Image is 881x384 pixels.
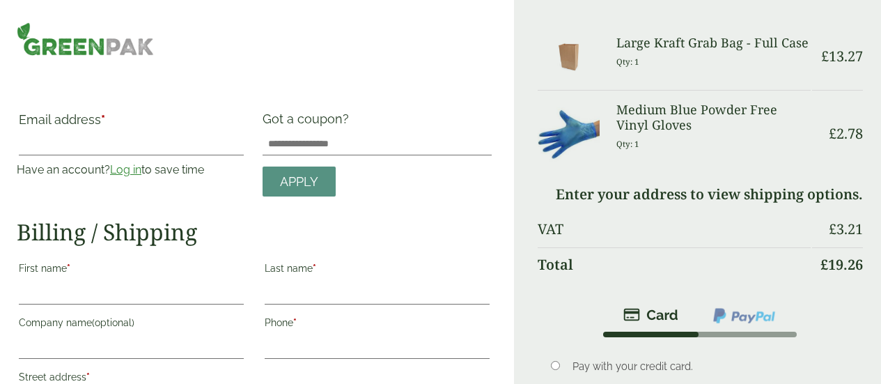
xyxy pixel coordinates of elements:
[712,307,777,325] img: ppcp-gateway.png
[616,102,811,132] h3: Medium Blue Powder Free Vinyl Gloves
[820,255,863,274] bdi: 19.26
[538,213,811,246] th: VAT
[101,112,105,127] abbr: required
[17,162,246,178] p: Have an account? to save time
[67,263,70,274] abbr: required
[616,56,639,67] small: Qty: 1
[92,317,134,328] span: (optional)
[820,255,828,274] span: £
[538,178,863,211] td: Enter your address to view shipping options.
[17,219,492,245] h2: Billing / Shipping
[17,22,154,56] img: GreenPak Supplies
[616,36,811,51] h3: Large Kraft Grab Bag - Full Case
[623,307,678,323] img: stripe.png
[313,263,316,274] abbr: required
[616,139,639,149] small: Qty: 1
[829,124,836,143] span: £
[265,259,490,282] label: Last name
[110,163,141,176] a: Log in
[829,220,863,238] bdi: 3.21
[821,47,863,66] bdi: 13.27
[265,313,490,337] label: Phone
[829,124,863,143] bdi: 2.78
[293,317,297,328] abbr: required
[263,112,354,133] label: Got a coupon?
[829,220,836,238] span: £
[538,247,811,282] th: Total
[19,114,244,133] label: Email address
[572,359,843,374] p: Pay with your credit card.
[821,47,829,66] span: £
[86,371,90,383] abbr: required
[263,167,336,197] a: Apply
[280,174,318,190] span: Apply
[19,259,244,282] label: First name
[19,313,244,337] label: Company name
